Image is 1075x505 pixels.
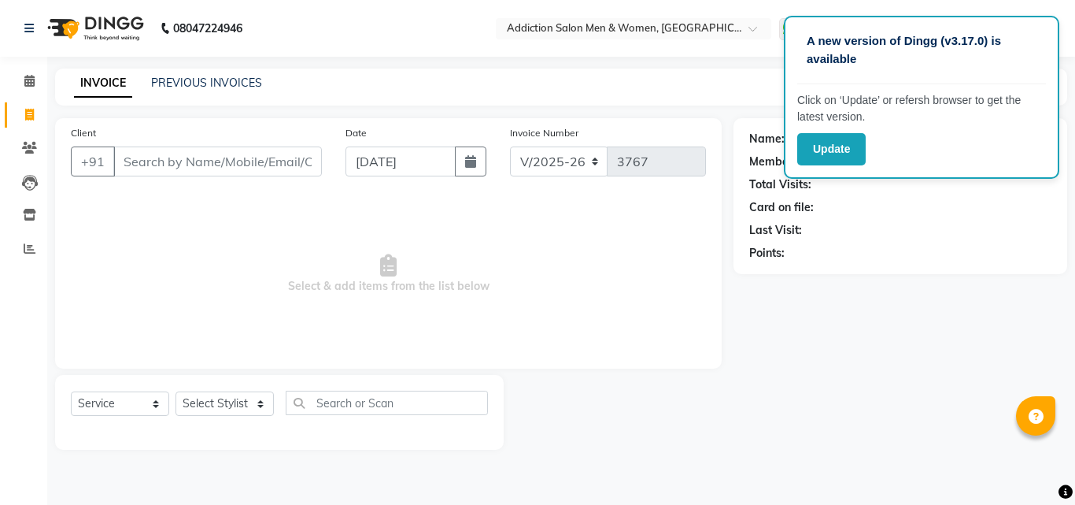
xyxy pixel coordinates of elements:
div: Name: [749,131,785,147]
div: Total Visits: [749,176,811,193]
div: Last Visit: [749,222,802,239]
a: PREVIOUS INVOICES [151,76,262,90]
input: Search by Name/Mobile/Email/Code [113,147,322,176]
label: Date [345,126,367,140]
span: Select & add items from the list below [71,195,706,353]
div: Card on file: [749,199,814,216]
b: 08047224946 [173,6,242,50]
button: Update [797,133,866,165]
input: Search or Scan [286,391,488,415]
a: INVOICE [74,69,132,98]
p: Click on ‘Update’ or refersh browser to get the latest version. [797,92,1046,125]
iframe: chat widget [1009,442,1059,489]
div: Points: [749,245,785,262]
button: +91 [71,147,115,176]
label: Invoice Number [510,126,578,140]
label: Client [71,126,96,140]
div: Membership: [749,154,818,170]
img: logo [40,6,148,50]
p: A new version of Dingg (v3.17.0) is available [807,32,1036,68]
